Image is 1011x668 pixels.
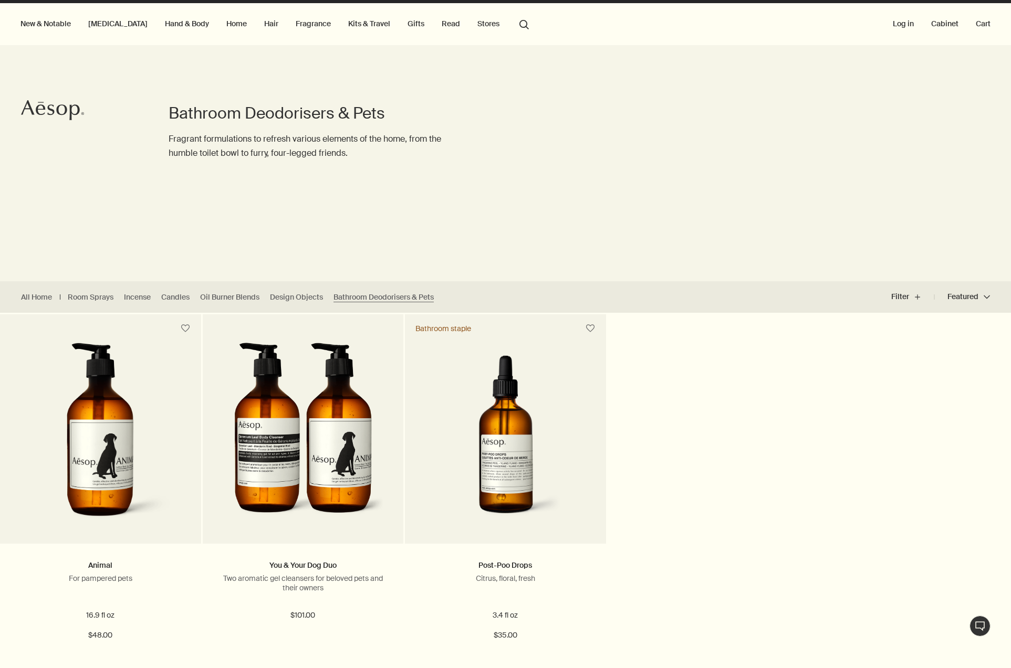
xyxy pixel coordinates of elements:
[161,292,190,302] a: Candles
[222,343,385,528] img: You & Your Dog Duo
[346,17,392,30] a: Kits & Travel
[26,343,175,528] img: Animal in an amber bottle with a pump.
[515,14,534,34] button: Open search
[478,560,532,570] a: Post-Poo Drops
[891,3,993,45] nav: supplementary
[224,17,249,30] a: Home
[269,560,337,570] a: You & Your Dog Duo
[974,17,993,30] button: Cart
[88,560,112,570] a: Animal
[421,574,590,583] p: Citrus, floral, fresh
[934,284,990,310] button: Featured
[270,292,323,302] a: Design Objects
[88,629,112,642] span: $48.00
[440,17,462,30] a: Read
[124,292,151,302] a: Incense
[333,292,434,302] a: Bathroom Deodorisers & Pets
[891,284,934,310] button: Filter
[294,17,333,30] a: Fragrance
[929,17,961,30] a: Cabinet
[405,343,606,544] a: Post-Poo Drops with pipette
[200,292,259,302] a: Oil Burner Blends
[21,292,52,302] a: All Home
[16,574,185,583] p: For pampered pets
[169,103,464,124] h1: Bathroom Deodorisers & Pets
[405,17,426,30] a: Gifts
[163,17,211,30] a: Hand & Body
[18,3,534,45] nav: primary
[494,629,517,642] span: $35.00
[581,319,600,338] button: Save to cabinet
[86,17,150,30] a: [MEDICAL_DATA]
[18,17,73,30] button: New & Notable
[262,17,280,30] a: Hair
[18,97,87,126] a: Aesop
[218,574,388,592] p: Two aromatic gel cleansers for beloved pets and their owners
[203,343,404,544] a: You & Your Dog Duo
[21,100,84,121] svg: Aesop
[421,355,590,527] img: Post-Poo Drops with pipette
[169,132,464,160] p: Fragrant formulations to refresh various elements of the home, from the humble toilet bowl to fur...
[475,17,502,30] button: Stores
[415,324,471,333] div: Bathroom staple
[891,17,916,30] button: Log in
[970,616,991,637] button: Live Assistance
[176,319,195,338] button: Save to cabinet
[290,609,315,622] span: $101.00
[68,292,113,302] a: Room Sprays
